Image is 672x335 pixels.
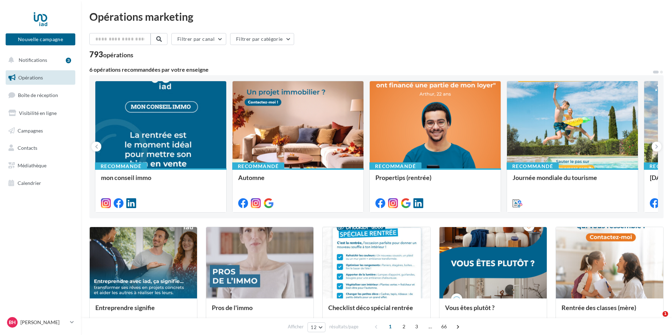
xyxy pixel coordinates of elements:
[6,33,75,45] button: Nouvelle campagne
[4,70,77,85] a: Opérations
[4,141,77,155] a: Contacts
[4,123,77,138] a: Campagnes
[89,11,664,22] div: Opérations marketing
[4,88,77,103] a: Boîte de réception
[288,323,304,330] span: Afficher
[438,321,450,332] span: 66
[171,33,226,45] button: Filtrer par canal
[18,75,43,80] span: Opérations
[19,110,57,116] span: Visibilité en ligne
[18,180,41,186] span: Calendrier
[19,57,47,63] span: Notifications
[4,106,77,121] a: Visibilité en ligne
[4,176,77,191] a: Calendrier
[507,162,559,170] div: Recommandé
[663,311,668,317] span: 1
[230,33,294,45] button: Filtrer par catégorie
[445,304,541,318] div: Vous êtes plutôt ?
[212,304,308,318] div: Pros de l'immo
[95,304,191,318] div: Entreprendre signifie
[232,162,284,170] div: Recommandé
[95,162,147,170] div: Recommandé
[9,319,16,326] span: BH
[18,162,46,168] span: Médiathèque
[66,58,71,63] div: 3
[329,323,359,330] span: résultats/page
[369,162,421,170] div: Recommandé
[328,304,424,318] div: Checklist déco spécial rentrée
[238,174,358,188] div: Automne
[4,158,77,173] a: Médiathèque
[648,311,665,328] iframe: Intercom live chat
[89,51,133,58] div: 793
[18,92,58,98] span: Boîte de réception
[18,127,43,133] span: Campagnes
[308,322,325,332] button: 12
[101,174,221,188] div: mon conseil immo
[375,174,495,188] div: Propertips (rentrée)
[4,53,74,67] button: Notifications 3
[385,321,396,332] span: 1
[103,52,133,58] div: opérations
[562,304,658,318] div: Rentrée des classes (mère)
[89,67,652,72] div: 6 opérations recommandées par votre enseigne
[411,321,422,332] span: 3
[311,324,317,330] span: 12
[20,319,67,326] p: [PERSON_NAME]
[18,145,37,151] span: Contacts
[513,174,632,188] div: Journée mondiale du tourisme
[6,316,75,329] a: BH [PERSON_NAME]
[425,321,436,332] span: ...
[398,321,410,332] span: 2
